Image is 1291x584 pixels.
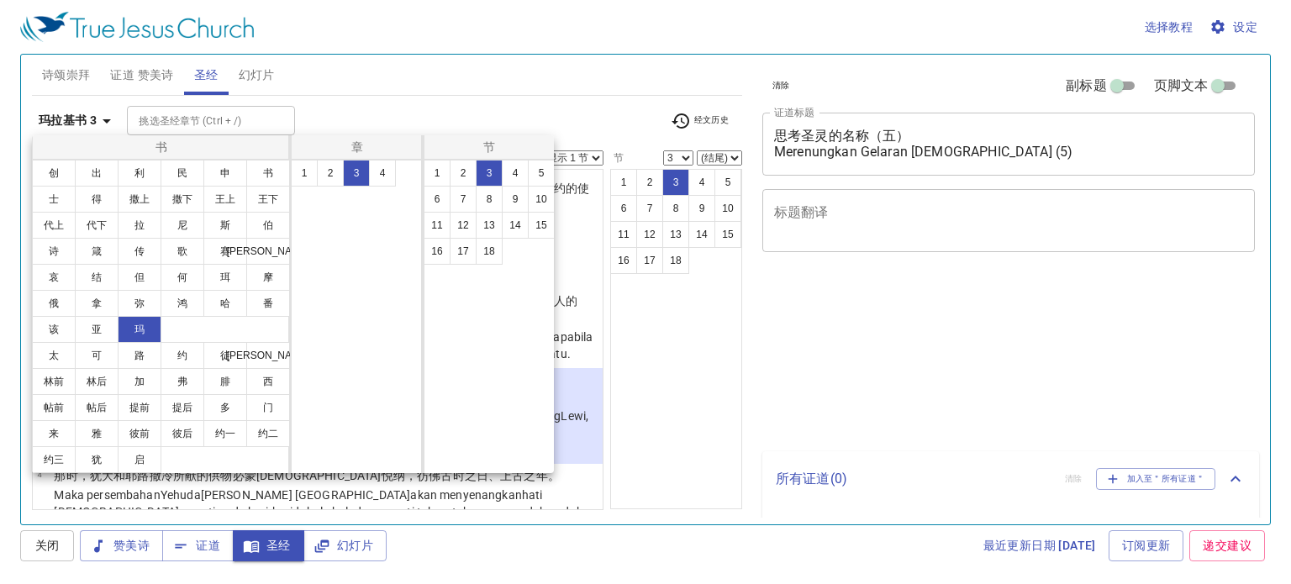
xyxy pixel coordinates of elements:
[246,342,290,369] button: [PERSON_NAME]
[502,160,529,187] button: 4
[118,238,161,265] button: 传
[32,446,76,473] button: 约三
[343,160,370,187] button: 3
[75,394,119,421] button: 帖后
[161,264,204,291] button: 何
[32,160,76,187] button: 创
[118,264,161,291] button: 但
[528,212,555,239] button: 15
[118,420,161,447] button: 彼前
[32,368,76,395] button: 林前
[246,264,290,291] button: 摩
[246,238,290,265] button: [PERSON_NAME]
[450,186,477,213] button: 7
[203,264,247,291] button: 珥
[203,238,247,265] button: 赛
[118,212,161,239] button: 拉
[424,186,451,213] button: 6
[32,394,76,421] button: 帖前
[502,212,529,239] button: 14
[203,186,247,213] button: 王上
[75,186,119,213] button: 得
[317,160,344,187] button: 2
[75,160,119,187] button: 出
[203,342,247,369] button: 徒
[36,139,287,155] p: 书
[32,290,76,317] button: 俄
[118,368,161,395] button: 加
[75,446,119,473] button: 犹
[161,238,204,265] button: 歌
[75,342,119,369] button: 可
[75,212,119,239] button: 代下
[118,290,161,317] button: 弥
[424,160,451,187] button: 1
[161,212,204,239] button: 尼
[118,446,161,473] button: 启
[75,316,119,343] button: 亚
[32,186,76,213] button: 士
[450,160,477,187] button: 2
[476,186,503,213] button: 8
[161,186,204,213] button: 撒下
[161,420,204,447] button: 彼后
[528,186,555,213] button: 10
[32,316,76,343] button: 该
[450,212,477,239] button: 12
[75,420,119,447] button: 雅
[118,186,161,213] button: 撒上
[32,342,76,369] button: 太
[528,160,555,187] button: 5
[161,160,204,187] button: 民
[32,238,76,265] button: 诗
[246,420,290,447] button: 约二
[203,394,247,421] button: 多
[476,160,503,187] button: 3
[32,264,76,291] button: 哀
[246,394,290,421] button: 门
[369,160,396,187] button: 4
[295,139,419,155] p: 章
[203,368,247,395] button: 腓
[450,238,477,265] button: 17
[246,212,290,239] button: 伯
[203,212,247,239] button: 斯
[246,160,290,187] button: 书
[32,420,76,447] button: 来
[161,290,204,317] button: 鸿
[203,420,247,447] button: 约一
[476,238,503,265] button: 18
[32,212,76,239] button: 代上
[75,368,119,395] button: 林后
[424,238,451,265] button: 16
[476,212,503,239] button: 13
[75,264,119,291] button: 结
[118,316,161,343] button: 玛
[161,394,204,421] button: 提后
[75,290,119,317] button: 拿
[118,394,161,421] button: 提前
[428,139,551,155] p: 节
[424,212,451,239] button: 11
[118,342,161,369] button: 路
[161,342,204,369] button: 约
[246,368,290,395] button: 西
[203,160,247,187] button: 申
[161,368,204,395] button: 弗
[203,290,247,317] button: 哈
[246,186,290,213] button: 王下
[246,290,290,317] button: 番
[502,186,529,213] button: 9
[75,238,119,265] button: 箴
[118,160,161,187] button: 利
[291,160,318,187] button: 1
